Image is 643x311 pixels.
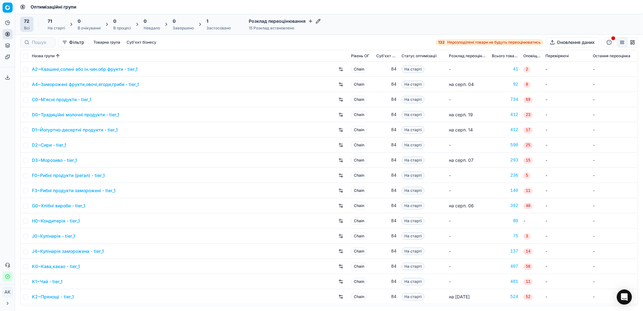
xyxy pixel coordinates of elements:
[32,263,80,270] a: K0~Кава,какао - tier_1
[32,278,63,285] a: K1~Чай - tier_1
[351,96,367,103] span: Chain
[351,111,367,119] span: Chain
[402,81,425,88] span: На старті
[543,289,590,304] td: -
[590,289,638,304] td: -
[492,218,518,224] div: 80
[402,65,425,73] span: На старті
[492,172,518,179] div: 236
[492,263,518,270] div: 407
[144,18,146,24] span: 0
[492,248,518,254] a: 137
[446,229,489,244] td: -
[492,233,518,239] a: 75
[543,107,590,122] td: -
[446,274,489,289] td: -
[436,39,543,46] a: 132Нерозподілені товари не будуть переоцінюватись
[402,126,425,134] span: На старті
[351,293,367,301] span: Chain
[449,127,473,132] span: на серп. 14
[376,157,396,163] div: 84
[402,141,425,149] span: На старті
[590,168,638,183] td: -
[32,218,80,224] a: H0~Кондитерія - tier_1
[32,187,116,194] a: F3~Рибні продукти заморожені - tier_1
[58,37,88,47] button: Фільтр
[351,65,367,73] span: Chain
[376,233,396,239] div: 84
[521,213,543,229] td: -
[376,66,396,72] div: 84
[492,157,518,163] a: 293
[590,274,638,289] td: -
[492,203,518,209] a: 392
[402,217,425,225] span: На старті
[543,274,590,289] td: -
[492,278,518,285] a: 481
[545,53,569,58] span: Перевіряючі
[492,187,518,194] a: 140
[543,229,590,244] td: -
[376,112,396,118] div: 84
[32,157,77,163] a: D3~Морозиво - tier_1
[376,263,396,270] div: 84
[590,259,638,274] td: -
[113,26,131,31] div: В процесі
[590,62,638,77] td: -
[523,97,533,103] span: 69
[492,294,518,300] div: 524
[24,18,29,24] span: 72
[543,122,590,137] td: -
[402,53,437,58] span: Статус оптимізації
[32,203,85,209] a: G0~Хлібні вироби - tier_1
[351,278,367,285] span: Chain
[402,156,425,164] span: На старті
[376,187,396,194] div: 84
[402,111,425,119] span: На старті
[523,248,533,255] span: 14
[402,263,425,270] span: На старті
[249,26,321,31] div: 15 Розклад встановлено
[402,202,425,210] span: На старті
[590,137,638,153] td: -
[590,213,638,229] td: -
[446,137,489,153] td: -
[447,40,541,45] span: Нерозподілені товари не будуть переоцінюватись
[32,112,119,118] a: D0~Традиційні молочні продукти - tier_1
[523,279,533,285] span: 11
[449,112,473,117] span: на серп. 19
[523,173,531,179] span: 5
[376,81,396,88] div: 84
[376,127,396,133] div: 84
[144,26,160,31] div: Невдало
[449,157,473,163] span: на серп. 07
[32,81,139,88] a: A4~Заморожені фрукти,овочі,ягоди,гриби - tier_1
[543,183,590,198] td: -
[543,92,590,107] td: -
[449,203,474,208] span: на серп. 06
[3,287,13,297] button: AK
[492,96,518,103] a: 734
[446,183,489,198] td: -
[492,81,518,88] div: 92
[351,156,367,164] span: Chain
[376,172,396,179] div: 84
[523,127,533,133] span: 17
[351,202,367,210] span: Chain
[523,53,540,58] span: Оповіщення
[492,112,518,118] div: 412
[32,142,66,148] a: D2~Сири - tier_1
[32,248,104,254] a: J4~Кулінарія заморожена - tier_1
[492,127,518,133] a: 412
[32,233,75,239] a: J0~Кулінарія - tier_1
[543,168,590,183] td: -
[617,290,632,305] div: Open Intercom Messenger
[446,213,489,229] td: -
[351,81,367,88] span: Chain
[32,96,91,103] a: C0~М'ясні продукти - tier_1
[78,26,101,31] div: В очікуванні
[438,40,445,45] strong: 132
[351,217,367,225] span: Chain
